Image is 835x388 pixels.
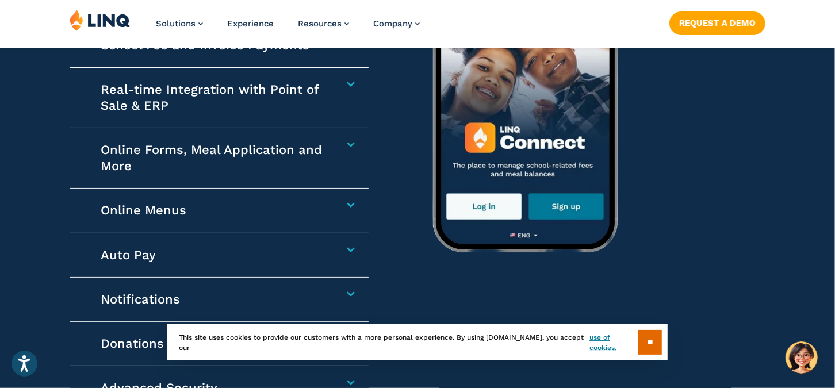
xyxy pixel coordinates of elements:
[589,332,638,353] a: use of cookies.
[373,18,412,29] span: Company
[156,9,420,47] nav: Primary Navigation
[70,9,131,31] img: LINQ | K‑12 Software
[373,18,420,29] a: Company
[156,18,203,29] a: Solutions
[669,9,765,34] nav: Button Navigation
[101,247,328,263] h4: Auto Pay
[156,18,196,29] span: Solutions
[167,324,668,360] div: This site uses cookies to provide our customers with a more personal experience. By using [DOMAIN...
[101,142,328,174] h4: Online Forms, Meal Application and More
[101,82,328,114] h4: Real-time Integration with Point of Sale & ERP
[298,18,349,29] a: Resources
[101,336,328,352] h4: Donations and Fundraising
[227,18,274,29] a: Experience
[298,18,342,29] span: Resources
[101,291,328,308] h4: Notifications
[101,202,328,218] h4: Online Menus
[669,11,765,34] a: Request a Demo
[786,341,818,374] button: Hello, have a question? Let’s chat.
